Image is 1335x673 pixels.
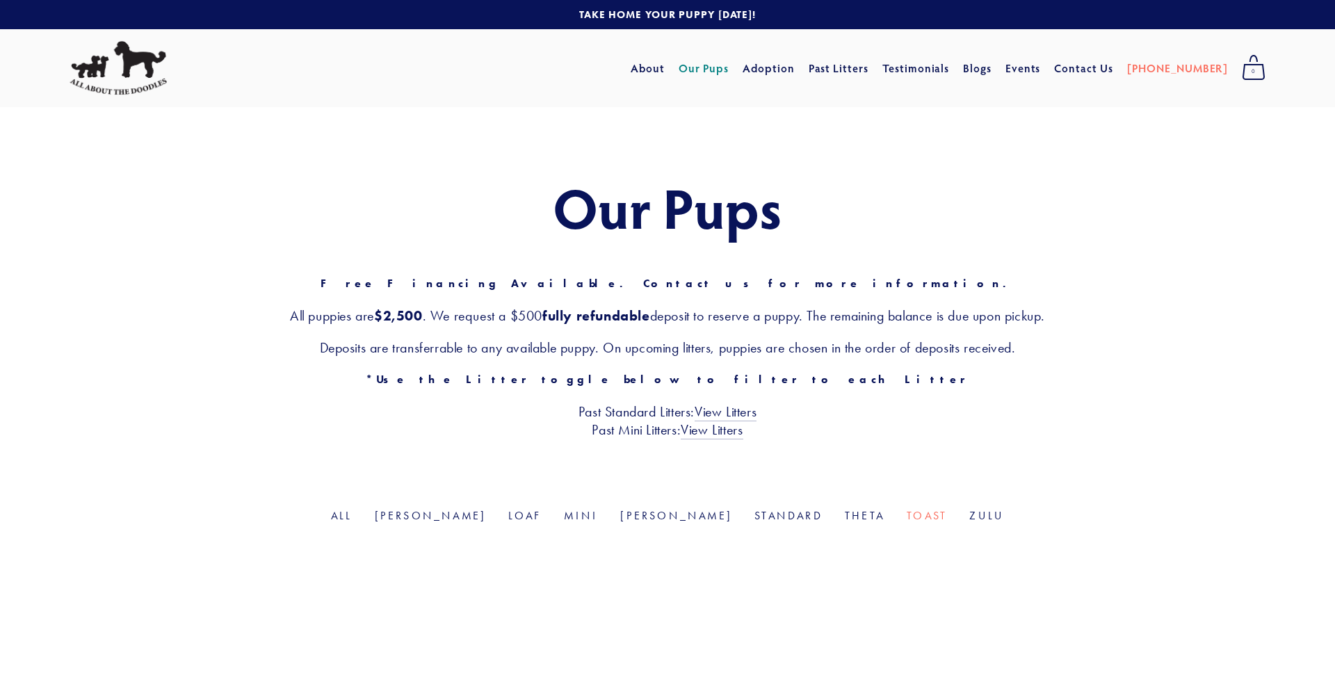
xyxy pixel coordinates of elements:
a: Contact Us [1054,56,1113,81]
a: Toast [907,509,947,522]
a: [PERSON_NAME] [620,509,732,522]
a: View Litters [695,403,756,421]
strong: fully refundable [542,307,650,324]
a: All [331,509,353,522]
a: Adoption [743,56,795,81]
a: [PHONE_NUMBER] [1127,56,1228,81]
strong: *Use the Litter toggle below to filter to each Litter [366,373,969,386]
a: 0 items in cart [1235,51,1272,86]
a: About [631,56,665,81]
a: Past Litters [809,60,869,75]
a: Zulu [969,509,1004,522]
strong: Free Financing Available. Contact us for more information. [321,277,1015,290]
a: Testimonials [882,56,950,81]
a: Mini [564,509,598,522]
h3: Past Standard Litters: Past Mini Litters: [70,403,1265,439]
a: View Litters [681,421,743,439]
a: Theta [845,509,884,522]
a: Blogs [963,56,992,81]
a: Standard [754,509,823,522]
img: All About The Doodles [70,41,167,95]
h1: Our Pups [70,177,1265,238]
h3: All puppies are . We request a $500 deposit to reserve a puppy. The remaining balance is due upon... [70,307,1265,325]
strong: $2,500 [374,307,423,324]
a: Loaf [508,509,542,522]
span: 0 [1242,63,1265,81]
a: Our Pups [679,56,729,81]
a: [PERSON_NAME] [375,509,487,522]
h3: Deposits are transferrable to any available puppy. On upcoming litters, puppies are chosen in the... [70,339,1265,357]
a: Events [1005,56,1041,81]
